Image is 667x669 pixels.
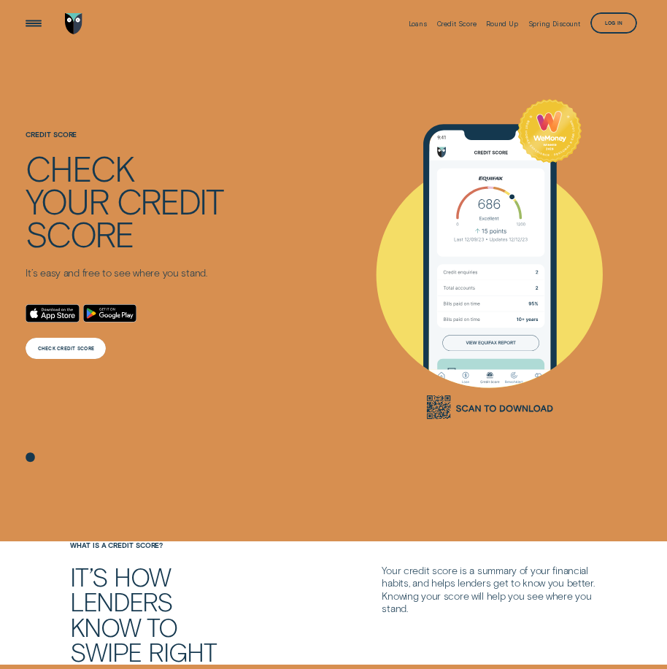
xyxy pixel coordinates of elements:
div: Your credit score is a summary of your financial habits, and helps lenders get to know you better... [378,564,601,615]
h4: Check your credit score [26,152,223,250]
div: credit [117,185,223,217]
div: Credit Score [437,20,477,28]
h1: Credit Score [26,131,223,152]
button: Open Menu [23,13,45,34]
h4: What is a Credit Score? [66,541,244,549]
button: Log in [590,12,638,34]
div: score [26,217,133,250]
div: CHECK CREDIT SCORE [38,347,95,351]
div: Spring Discount [528,20,581,28]
div: Check [26,152,134,185]
a: Android App on Google Play [83,304,136,322]
a: Download on the App Store [26,304,79,322]
div: your [26,185,108,217]
h2: It’s how lenders know to swipe right [70,564,285,665]
div: Loans [409,20,428,28]
div: Round Up [486,20,518,28]
p: It’s easy and free to see where you stand. [26,266,223,279]
img: Wisr [65,13,82,34]
a: CHECK CREDIT SCORE [26,338,106,359]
